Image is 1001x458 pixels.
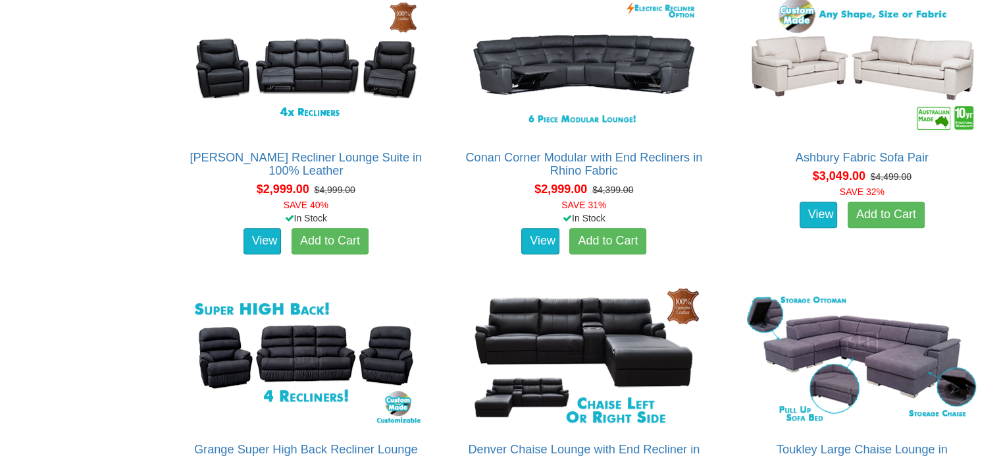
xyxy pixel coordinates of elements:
div: In Stock [174,212,438,225]
a: Ashbury Fabric Sofa Pair [796,151,929,164]
img: Denver Chaise Lounge with End Recliner in 100% Leather [465,285,702,430]
span: $2,999.00 [534,183,587,196]
a: Add to Cart [292,228,369,254]
font: SAVE 32% [840,186,885,197]
span: $3,049.00 [813,169,865,183]
a: View [521,228,559,254]
font: SAVE 40% [284,200,328,210]
img: Toukley Large Chaise Lounge in Fabric [744,285,981,430]
del: $4,399.00 [592,185,633,195]
a: Conan Corner Modular with End Recliners in Rhino Fabric [465,151,702,177]
a: Add to Cart [569,228,646,254]
a: View [244,228,282,254]
del: $4,499.00 [871,171,911,182]
a: View [800,202,838,228]
del: $4,999.00 [315,185,355,195]
a: [PERSON_NAME] Recliner Lounge Suite in 100% Leather [190,151,422,177]
font: SAVE 31% [561,200,606,210]
img: Grange Super High Back Recliner Lounge Suite in Fabric [188,285,424,430]
span: $2,999.00 [257,183,309,196]
a: Add to Cart [848,202,925,228]
div: In Stock [452,212,716,225]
